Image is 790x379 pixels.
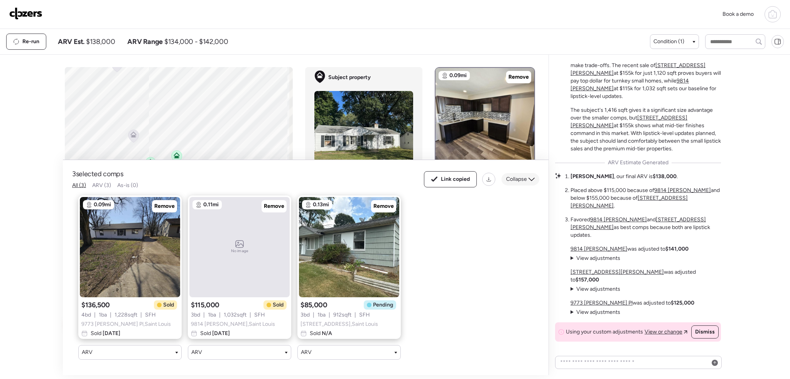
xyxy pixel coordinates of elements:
span: $134,000 - $142,000 [164,37,228,46]
span: 912 sqft [333,311,351,319]
span: Re-run [22,38,39,45]
a: 9814 [PERSON_NAME] [590,216,647,223]
span: ARV Range [127,37,163,46]
span: 3 bd [191,311,200,319]
span: SFH [254,311,265,319]
span: All (3) [72,182,86,189]
strong: [PERSON_NAME] [571,173,614,180]
span: 4 bd [81,311,91,319]
span: 9814 [PERSON_NAME] , Saint Louis [191,320,275,328]
span: Subject property [328,74,371,81]
span: Remove [373,202,394,210]
span: Pending [373,301,393,309]
span: No image [231,248,248,254]
span: SFH [359,311,370,319]
span: Link copied [441,175,470,183]
strong: $138,000 [653,173,677,180]
p: was adjusted to [571,245,689,253]
span: 1 ba [208,311,216,319]
span: ARV Estimate Generated [608,159,668,167]
span: 0.13mi [313,201,329,209]
summary: View adjustments [571,285,620,293]
strong: $157,000 [576,276,599,283]
span: Sold [273,301,284,309]
span: As-is (0) [117,182,138,189]
span: | [313,311,314,319]
span: ARV [301,349,312,356]
summary: View adjustments [571,308,620,316]
span: N/A [321,330,332,337]
span: [DATE] [101,330,120,337]
span: Using your custom adjustments [566,328,643,336]
span: Sold [163,301,174,309]
span: 9773 [PERSON_NAME] Pl , Saint Louis [81,320,171,328]
span: Book a demo [722,11,754,17]
a: 9773 [PERSON_NAME] Pl [571,300,633,306]
span: View adjustments [576,286,620,292]
span: | [110,311,111,319]
span: View adjustments [576,255,620,261]
span: | [329,311,330,319]
span: | [354,311,356,319]
span: $85,000 [300,300,327,310]
span: | [250,311,251,319]
li: Favored and as best comps because both are lipstick updates. [571,216,721,239]
span: View adjustments [576,309,620,315]
span: Sold [91,330,120,337]
span: | [203,311,205,319]
span: | [94,311,96,319]
span: Remove [264,202,284,210]
span: $136,500 [81,300,110,310]
span: Dismiss [695,328,715,336]
span: $138,000 [86,37,115,46]
a: [STREET_ADDRESS][PERSON_NAME] [571,269,664,275]
span: [STREET_ADDRESS] , Saint Louis [300,320,378,328]
span: Sold [310,330,332,337]
span: ARV Est. [58,37,84,46]
span: $115,000 [191,300,219,310]
p: was adjusted to [571,268,721,284]
span: [DATE] [211,330,230,337]
span: View or change [645,328,682,336]
span: ARV [191,349,202,356]
span: 0.09mi [94,201,111,209]
span: Sold [200,330,230,337]
span: | [219,311,221,319]
span: 1,228 sqft [115,311,137,319]
p: was adjusted to [571,299,694,307]
img: Logo [9,7,42,20]
span: 0.11mi [203,201,219,209]
span: 1,032 sqft [224,311,246,319]
p: This neighborhood shows a clear pattern where buyers pay premiums for both size and finish qualit... [571,46,721,100]
span: 3 bd [300,311,310,319]
span: Remove [154,202,175,210]
span: 1 ba [317,311,326,319]
span: SFH [145,311,156,319]
a: View or change [645,328,687,336]
span: Collapse [506,175,527,183]
span: ARV [82,349,93,356]
li: Placed above $115,000 because of and below $155,000 because of . [571,187,721,210]
strong: $141,000 [665,246,689,252]
span: 0.09mi [449,72,467,79]
span: 3 selected comps [72,169,123,179]
a: 9814 [PERSON_NAME] [571,246,627,252]
span: Condition (1) [653,38,684,45]
li: , our final ARV is . [571,173,678,180]
summary: View adjustments [571,254,620,262]
a: 9814 [PERSON_NAME] [654,187,711,194]
span: ARV (3) [92,182,111,189]
p: The subject's 1,416 sqft gives it a significant size advantage over the smaller comps, but at $15... [571,106,721,153]
strong: $125,000 [671,300,694,306]
span: Remove [508,73,529,81]
span: | [140,311,142,319]
span: 1 ba [99,311,107,319]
